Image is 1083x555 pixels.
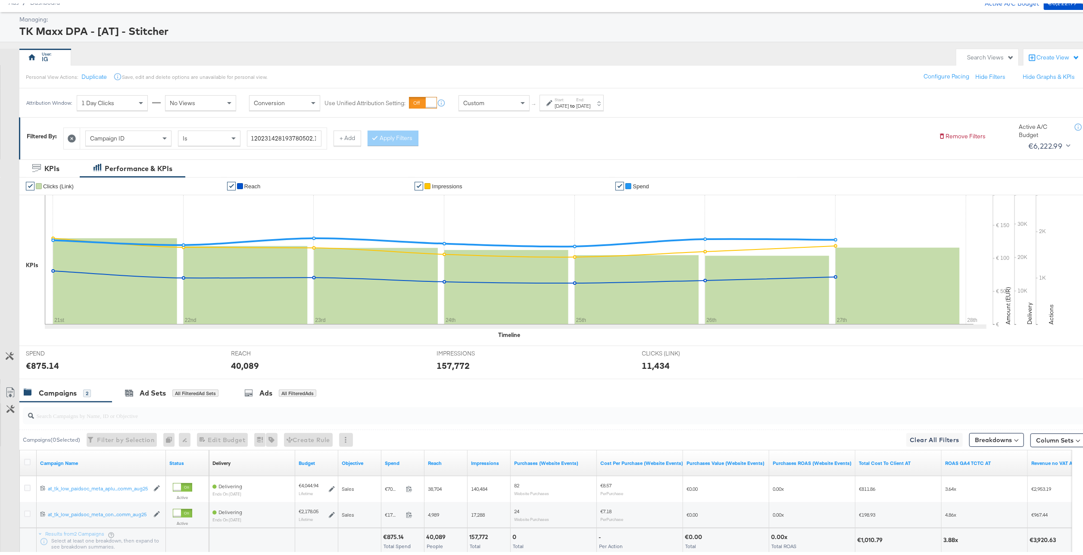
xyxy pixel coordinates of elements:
span: Total [513,539,524,546]
div: All Filtered Ads [279,386,316,394]
div: €875.14 [383,530,406,538]
text: Amount (EUR) [1004,284,1012,321]
div: €4,044.94 [299,479,318,486]
a: The average cost for each purchase tracked by your Custom Audience pixel on your website after pe... [600,456,683,463]
span: Is [183,131,187,139]
span: €0.00 [687,482,698,489]
div: Create View [1036,50,1080,59]
label: End: [576,94,590,99]
span: 24 [514,505,519,511]
a: The total amount spent to date. [385,456,421,463]
sub: Lifetime [299,513,313,518]
a: The number of times your ad was served. On mobile apps an ad is counted as served the first time ... [471,456,507,463]
span: €811.86 [859,482,875,489]
a: The number of times a purchase was made tracked by your Custom Audience pixel on your website aft... [514,456,593,463]
div: €2,178.05 [299,505,318,511]
div: Filtered By: [27,129,57,137]
span: IMPRESSIONS [437,346,501,354]
div: Campaigns [39,385,77,395]
span: Clicks (Link) [43,180,74,186]
div: Ads [259,385,272,395]
span: SPEND [26,346,91,354]
label: Active [173,491,192,497]
input: Enter a search term [247,127,321,143]
div: €875.14 [26,356,59,368]
span: REACH [231,346,296,354]
span: €967.44 [1031,508,1048,514]
span: 82 [514,479,519,485]
div: €3,920.63 [1030,533,1058,541]
text: Actions [1047,301,1055,321]
div: 0.00x [771,530,790,538]
span: No Views [170,96,195,103]
div: All Filtered Ad Sets [172,386,218,394]
div: 2 [83,386,91,394]
span: €2,953.19 [1031,482,1051,489]
button: Clear All Filters [906,430,963,443]
a: Shows the current state of your Ad Campaign. [169,456,206,463]
div: Save, edit and delete options are unavailable for personal view. [122,70,267,77]
a: ROAS GA4 TCTC AT [945,456,1024,463]
div: 40,089 [231,356,259,368]
span: €7.18 [600,505,612,511]
span: €198.93 [859,508,875,514]
span: Sales [342,508,354,514]
a: at_tk_low_paidsoc_meta_aplu...comm_aug25 [48,482,149,489]
span: Delivering [218,480,242,486]
div: €0.00 [685,530,705,538]
button: Duplicate [81,69,107,78]
div: 40,089 [426,530,448,538]
div: IG [42,52,48,60]
div: 11,434 [642,356,670,368]
button: €6,222.99 [1025,136,1072,150]
div: 157,772 [437,356,470,368]
a: The total value of the purchase actions tracked by your Custom Audience pixel on your website aft... [687,456,766,463]
a: The total value of the purchase actions divided by spend tracked by your Custom Audience pixel on... [773,456,852,463]
div: [DATE] [555,99,569,106]
span: Conversion [254,96,285,103]
span: Total [685,539,696,546]
a: Your campaign's objective. [342,456,378,463]
span: People [427,539,443,546]
span: €702.91 [385,482,403,489]
div: at_tk_low_paidsoc_meta_con...comm_aug25 [48,508,149,514]
span: 140,484 [471,482,487,489]
div: Campaigns ( 0 Selected) [23,433,80,440]
div: Performance & KPIs [105,160,172,170]
div: 157,772 [469,530,490,538]
span: 0.00x [773,508,784,514]
sub: Website Purchases [514,513,549,518]
div: Search Views [967,50,1014,58]
button: + Add [334,127,361,143]
div: €6,222.99 [1028,136,1063,149]
a: ✔ [227,178,236,187]
button: Breakdowns [969,430,1024,443]
sub: ends on [DATE] [212,488,242,493]
span: 4.86x [945,508,956,514]
sub: ends on [DATE] [212,514,242,519]
span: Clear All Filters [910,431,959,442]
label: Active [173,517,192,523]
span: €0.00 [687,508,698,514]
div: Attribution Window: [26,97,72,103]
div: 0 [512,530,519,538]
div: - [599,530,603,538]
span: 17,288 [471,508,485,514]
span: 4,989 [428,508,439,514]
span: ↑ [531,100,539,103]
div: Personal View Actions: [26,70,78,77]
div: Timeline [499,327,521,336]
button: Hide Graphs & KPIs [1023,69,1075,78]
span: 38,704 [428,482,442,489]
span: 3.64x [945,482,956,489]
span: Total Spend [384,539,411,546]
span: Per Action [599,539,623,546]
span: Sales [342,482,354,489]
div: Active A/C Budget [1019,119,1066,135]
a: The number of people your ad was served to. [428,456,464,463]
a: ✔ [615,178,624,187]
div: €1,010.79 [857,533,885,541]
span: €172.23 [385,508,403,514]
sub: Per Purchase [600,487,623,493]
div: 3.88x [943,533,961,541]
